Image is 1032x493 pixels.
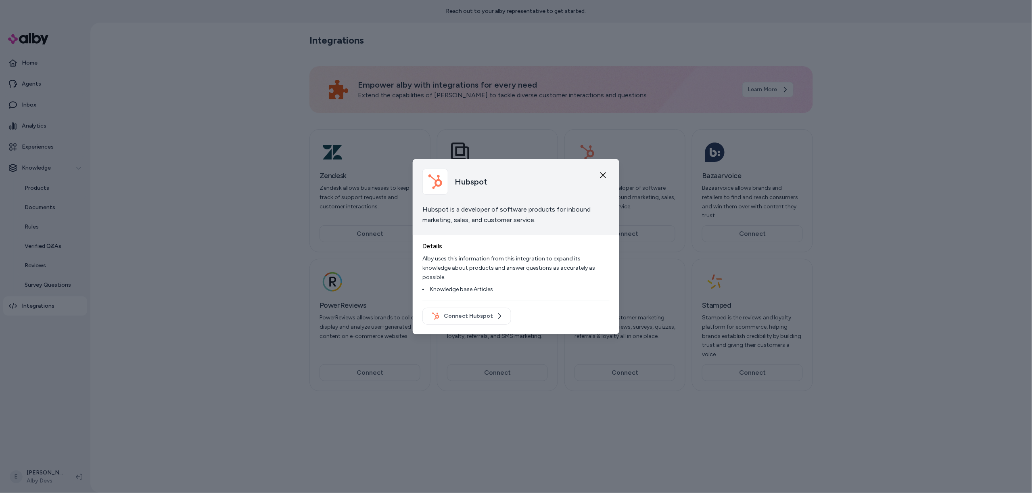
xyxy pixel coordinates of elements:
[422,254,610,294] p: Alby uses this information from this integration to expand its knowledge about products and answe...
[422,241,442,251] h3: Details
[422,204,610,225] p: Hubspot is a developer of software products for inbound marketing, sales, and customer service.
[455,176,487,187] h2: Hubspot
[422,308,511,325] button: Connect Hubspot
[422,285,610,294] li: Knowledge base Articles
